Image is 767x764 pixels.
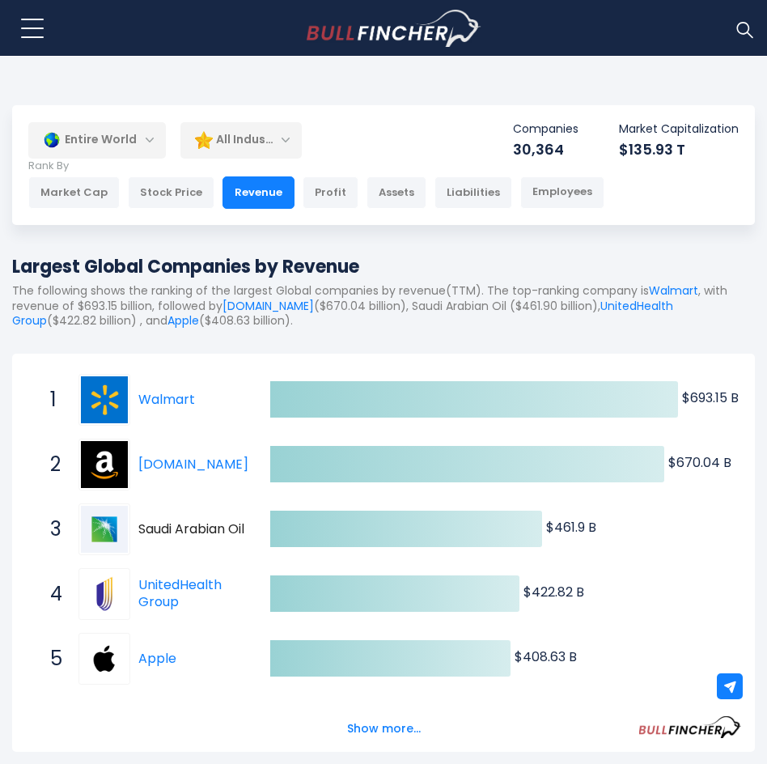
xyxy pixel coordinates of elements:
text: $693.15 B [682,388,739,407]
span: 4 [42,580,58,608]
div: 30,364 [513,140,578,159]
a: [DOMAIN_NAME] [222,298,314,314]
p: Rank By [28,159,604,173]
a: UnitedHealth Group [138,575,222,611]
div: Stock Price [128,176,214,209]
img: Bullfincher logo [307,10,481,47]
span: 2 [42,451,58,478]
img: UnitedHealth Group [81,571,128,618]
text: $670.04 B [668,453,731,472]
span: 1 [42,386,58,414]
img: Saudi Arabian Oil [81,506,128,553]
span: 5 [42,645,58,673]
button: Show more... [337,715,430,742]
a: Apple [78,633,138,685]
a: UnitedHealth Group [12,298,673,329]
a: Apple [167,312,199,329]
p: Companies [513,121,578,136]
a: Apple [138,649,176,668]
a: Walmart [78,374,138,426]
a: Walmart [138,390,195,409]
span: Saudi Arabian Oil [138,521,261,538]
div: Profit [303,176,358,209]
p: Market Capitalization [619,121,739,136]
img: Apple [81,635,128,682]
div: Revenue [222,176,295,209]
a: [DOMAIN_NAME] [138,455,248,473]
div: Employees [520,176,604,209]
a: Walmart [649,282,698,299]
a: Amazon.com [78,439,138,490]
div: All Industries [180,121,302,159]
img: Amazon.com [81,441,128,488]
div: Assets [367,176,426,209]
div: Liabilities [434,176,512,209]
a: Go to homepage [307,10,481,47]
text: $461.9 B [546,518,596,537]
h1: Largest Global Companies by Revenue [12,253,755,280]
div: Market Cap [28,176,120,209]
p: The following shows the ranking of the largest Global companies by revenue(TTM). The top-ranking ... [12,283,755,328]
span: 3 [42,516,58,543]
img: Walmart [81,376,128,423]
text: $422.82 B [523,583,584,601]
div: $135.93 T [619,140,739,159]
div: Entire World [28,121,166,159]
text: $408.63 B [515,647,577,666]
a: UnitedHealth Group [78,568,138,620]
